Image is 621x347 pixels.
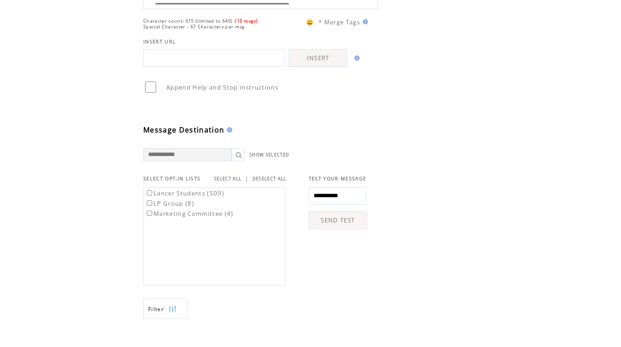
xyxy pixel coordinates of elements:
[169,299,176,319] img: filters.png
[145,199,194,207] label: LP Group (8)
[148,305,164,313] span: Show filters
[147,211,152,216] input: Marketing Committee (4)
[145,189,224,197] label: Lancer Students (509)
[143,125,224,135] span: Message Destination
[235,18,258,24] span: (10 msgs)
[147,200,152,206] input: LP Group (8)
[306,18,314,26] span: 😀
[147,190,152,195] input: Lancer Students (509)
[245,175,249,183] span: |
[253,176,287,182] a: DESELECT ALL
[143,18,233,24] span: Character count: 615 (limited to 640)
[352,55,360,61] img: help.gif
[309,211,367,229] a: SEND TEST
[143,175,200,182] span: SELECT OPT-IN LISTS
[143,39,176,45] span: INSERT URL
[318,18,360,26] span: * Merge Tags
[143,24,245,30] span: Special Character - 67 Characters per msg
[145,210,234,218] label: Marketing Committee (4)
[309,175,367,182] span: TEST YOUR MESSAGE
[214,176,241,182] a: SELECT ALL
[360,19,368,24] img: help.gif
[166,83,278,91] span: Append Help and Stop instructions
[289,49,347,67] a: INSERT
[249,152,289,158] a: SHOW SELECTED
[224,127,232,133] img: help.gif
[143,299,188,319] a: Filter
